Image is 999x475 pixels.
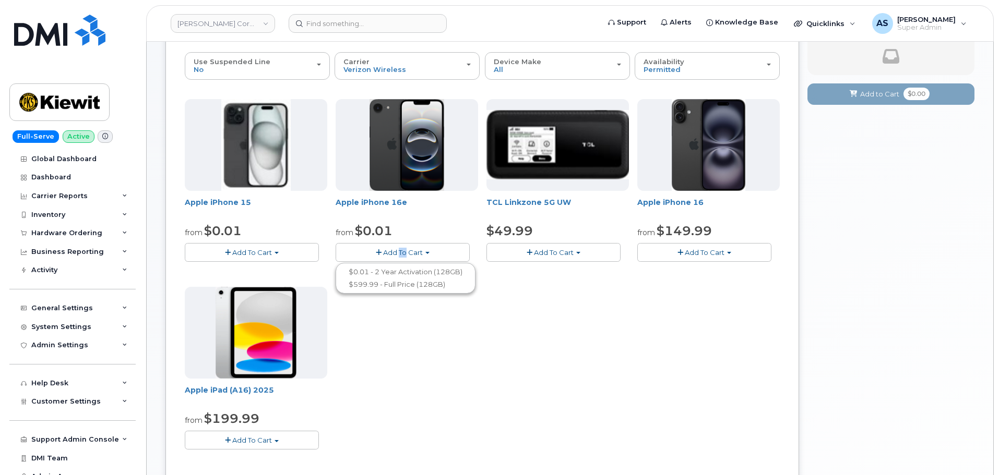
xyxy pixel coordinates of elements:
span: Device Make [494,57,541,66]
button: Add to Cart $0.00 [807,83,974,105]
small: from [336,228,353,237]
a: $599.99 - Full Price (128GB) [338,278,473,291]
span: $49.99 [486,223,533,238]
span: Availability [644,57,684,66]
button: Device Make All [485,52,630,79]
span: No [194,65,204,74]
span: $0.01 [355,223,393,238]
span: $0.01 [204,223,242,238]
small: from [185,416,203,425]
button: Add To Cart [637,243,771,261]
small: from [185,228,203,237]
small: from [637,228,655,237]
button: Add To Cart [185,431,319,449]
a: $0.01 - 2 Year Activation (128GB) [338,265,473,278]
a: Knowledge Base [699,12,786,33]
button: Availability Permitted [635,52,780,79]
img: ipad_11.png [216,287,296,379]
span: $149.99 [657,223,712,238]
a: Kiewit Corporation [171,14,275,33]
span: Add To Cart [685,248,724,257]
span: Alerts [670,17,692,28]
span: Super Admin [897,23,956,32]
div: Apple iPhone 16e [336,197,478,218]
div: TCL Linkzone 5G UW [486,197,629,218]
button: Use Suspended Line No [185,52,330,79]
span: Carrier [343,57,370,66]
a: Apple iPhone 16 [637,198,704,207]
div: Alexander Strull [865,13,974,34]
img: linkzone5g.png [486,110,629,179]
span: All [494,65,503,74]
a: Support [601,12,653,33]
input: Find something... [289,14,447,33]
iframe: Messenger Launcher [954,430,991,467]
span: Add To Cart [232,436,272,444]
span: $199.99 [204,411,259,426]
span: Permitted [644,65,681,74]
span: AS [876,17,888,30]
img: iphone_16_plus.png [672,99,745,191]
span: Add To Cart [232,248,272,257]
span: Use Suspended Line [194,57,270,66]
button: Add To Cart [486,243,621,261]
div: Apple iPad (A16) 2025 [185,385,327,406]
button: Add To Cart [336,243,470,261]
span: Verizon Wireless [343,65,406,74]
div: Quicklinks [787,13,863,34]
span: Support [617,17,646,28]
img: iphone16e.png [370,99,445,191]
span: Add To Cart [383,248,423,257]
span: Knowledge Base [715,17,778,28]
div: Apple iPhone 16 [637,197,780,218]
span: Add to Cart [860,89,899,99]
button: Add To Cart [185,243,319,261]
span: Add To Cart [534,248,574,257]
div: Apple iPhone 15 [185,197,327,218]
span: Quicklinks [806,19,845,28]
a: Apple iPad (A16) 2025 [185,385,274,395]
span: $0.00 [903,88,930,100]
span: [PERSON_NAME] [897,15,956,23]
a: TCL Linkzone 5G UW [486,198,571,207]
a: Alerts [653,12,699,33]
a: Apple iPhone 16e [336,198,407,207]
button: Carrier Verizon Wireless [335,52,480,79]
a: Apple iPhone 15 [185,198,251,207]
img: iphone15.jpg [221,99,291,191]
